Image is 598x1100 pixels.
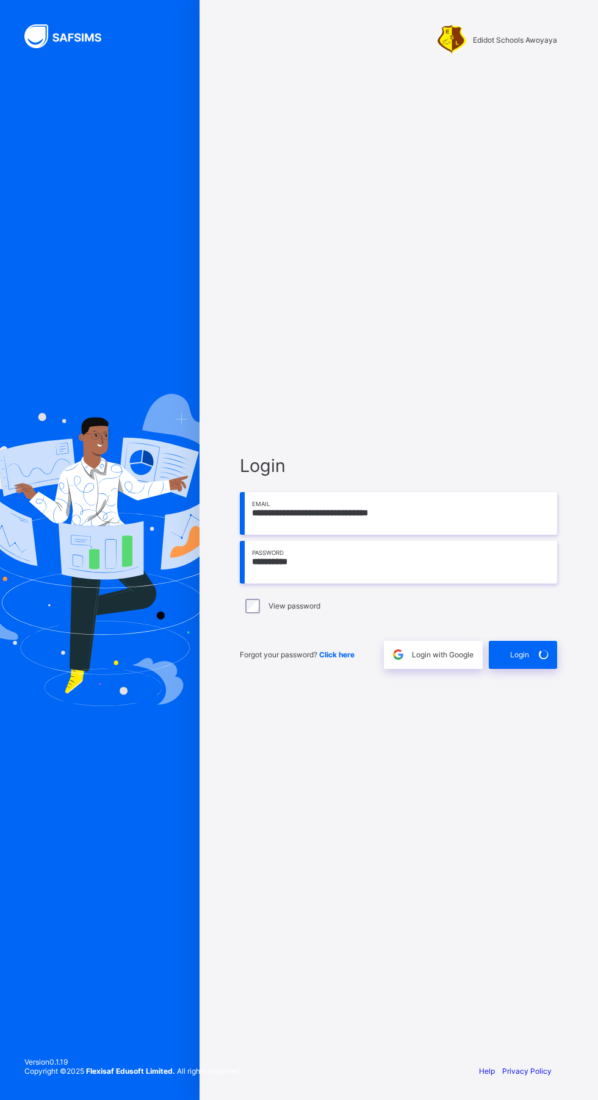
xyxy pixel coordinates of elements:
[479,1066,495,1076] a: Help
[24,1057,240,1066] span: Version 0.1.19
[240,650,355,659] span: Forgot your password?
[412,650,474,659] span: Login with Google
[502,1066,552,1076] a: Privacy Policy
[86,1066,175,1076] strong: Flexisaf Edusoft Limited.
[391,648,405,662] img: google.396cfc9801f0270233282035f929180a.svg
[240,455,557,476] span: Login
[24,24,116,48] img: SAFSIMS Logo
[319,650,355,659] a: Click here
[24,1066,240,1076] span: Copyright © 2025 All rights reserved.
[510,650,529,659] span: Login
[473,35,557,45] span: Edidot Schools Awoyaya
[268,601,320,610] label: View password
